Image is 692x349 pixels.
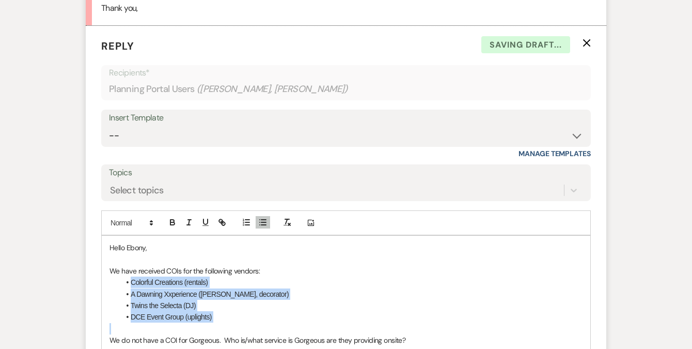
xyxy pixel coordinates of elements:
p: We do not have a COI for Gorgeous. Who is/what service is Gorgeous are they providing onsite? [109,335,583,346]
p: We have received COIs for the following vendors: [109,265,583,277]
li: DCE Event Group (uplights) [120,311,583,323]
span: Saving draft... [481,36,570,54]
div: Insert Template [109,111,583,126]
li: Colorful Creations (rentals) [120,277,583,288]
li: A Dawning Xxperience ([PERSON_NAME], decorator) [120,289,583,300]
span: Reply [101,39,134,53]
p: Hello Ebony, [109,242,583,253]
a: Manage Templates [518,149,591,158]
p: Recipients* [109,66,583,80]
span: ( [PERSON_NAME], [PERSON_NAME] ) [197,82,349,96]
div: Select topics [110,183,164,197]
li: Twins the Selecta (DJ) [120,300,583,311]
div: Planning Portal Users [109,79,583,99]
label: Topics [109,165,583,180]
